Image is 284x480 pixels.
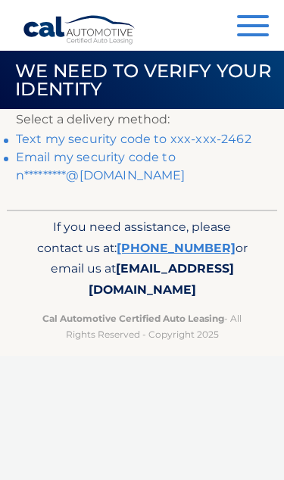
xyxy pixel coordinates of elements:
button: Menu [237,15,269,40]
a: Email my security code to n*********@[DOMAIN_NAME] [16,150,186,182]
span: [EMAIL_ADDRESS][DOMAIN_NAME] [89,261,234,297]
strong: Cal Automotive Certified Auto Leasing [42,313,224,324]
span: We need to verify your identity [15,60,271,100]
a: [PHONE_NUMBER] [117,241,236,255]
a: Text my security code to xxx-xxx-2462 [16,132,251,146]
p: If you need assistance, please contact us at: or email us at [30,217,254,301]
a: Cal Automotive [23,15,136,53]
p: Select a delivery method: [16,109,268,130]
p: - All Rights Reserved - Copyright 2025 [30,310,254,342]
